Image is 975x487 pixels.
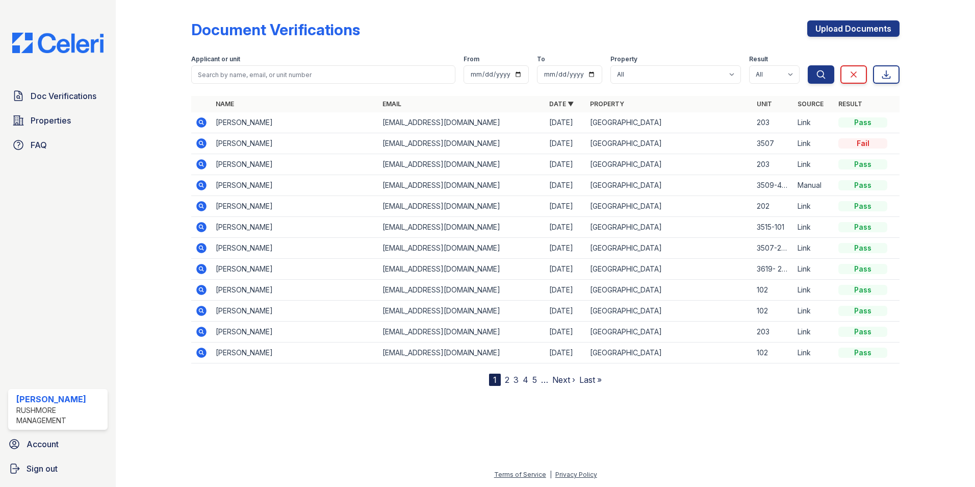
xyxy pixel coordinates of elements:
[838,100,862,108] a: Result
[793,154,834,175] td: Link
[552,375,575,385] a: Next ›
[378,112,545,133] td: [EMAIL_ADDRESS][DOMAIN_NAME]
[505,375,509,385] a: 2
[838,201,887,211] div: Pass
[793,133,834,154] td: Link
[807,20,900,37] a: Upload Documents
[4,33,112,53] img: CE_Logo_Blue-a8612792a0a2168367f1c8372b55b34899dd931a85d93a1a3d3e32e68fde9ad4.png
[793,301,834,322] td: Link
[537,55,545,63] label: To
[212,196,378,217] td: [PERSON_NAME]
[753,112,793,133] td: 203
[212,280,378,301] td: [PERSON_NAME]
[16,405,104,426] div: Rushmore Management
[545,217,586,238] td: [DATE]
[610,55,637,63] label: Property
[378,196,545,217] td: [EMAIL_ADDRESS][DOMAIN_NAME]
[586,154,753,175] td: [GEOGRAPHIC_DATA]
[494,471,546,478] a: Terms of Service
[753,301,793,322] td: 102
[545,133,586,154] td: [DATE]
[212,301,378,322] td: [PERSON_NAME]
[212,175,378,196] td: [PERSON_NAME]
[464,55,479,63] label: From
[16,393,104,405] div: [PERSON_NAME]
[586,238,753,259] td: [GEOGRAPHIC_DATA]
[793,196,834,217] td: Link
[8,86,108,106] a: Doc Verifications
[753,280,793,301] td: 102
[212,154,378,175] td: [PERSON_NAME]
[382,100,401,108] a: Email
[793,217,834,238] td: Link
[378,280,545,301] td: [EMAIL_ADDRESS][DOMAIN_NAME]
[793,343,834,363] td: Link
[753,196,793,217] td: 202
[212,133,378,154] td: [PERSON_NAME]
[586,259,753,280] td: [GEOGRAPHIC_DATA]
[545,175,586,196] td: [DATE]
[378,322,545,343] td: [EMAIL_ADDRESS][DOMAIN_NAME]
[27,462,58,475] span: Sign out
[838,222,887,232] div: Pass
[586,196,753,217] td: [GEOGRAPHIC_DATA]
[753,175,793,196] td: 3509-404
[838,243,887,253] div: Pass
[212,259,378,280] td: [PERSON_NAME]
[545,301,586,322] td: [DATE]
[793,280,834,301] td: Link
[793,175,834,196] td: Manual
[590,100,624,108] a: Property
[541,374,548,386] span: …
[545,343,586,363] td: [DATE]
[838,117,887,128] div: Pass
[212,112,378,133] td: [PERSON_NAME]
[191,20,360,39] div: Document Verifications
[586,175,753,196] td: [GEOGRAPHIC_DATA]
[31,114,71,127] span: Properties
[549,100,574,108] a: Date ▼
[586,112,753,133] td: [GEOGRAPHIC_DATA]
[838,306,887,316] div: Pass
[793,238,834,259] td: Link
[838,159,887,169] div: Pass
[4,458,112,479] a: Sign out
[532,375,537,385] a: 5
[753,154,793,175] td: 203
[838,264,887,274] div: Pass
[838,138,887,149] div: Fail
[545,154,586,175] td: [DATE]
[586,301,753,322] td: [GEOGRAPHIC_DATA]
[545,259,586,280] td: [DATE]
[191,55,240,63] label: Applicant or unit
[753,343,793,363] td: 102
[378,301,545,322] td: [EMAIL_ADDRESS][DOMAIN_NAME]
[545,280,586,301] td: [DATE]
[579,375,602,385] a: Last »
[31,139,47,151] span: FAQ
[378,133,545,154] td: [EMAIL_ADDRESS][DOMAIN_NAME]
[586,343,753,363] td: [GEOGRAPHIC_DATA]
[545,238,586,259] td: [DATE]
[191,65,455,84] input: Search by name, email, or unit number
[838,285,887,295] div: Pass
[212,343,378,363] td: [PERSON_NAME]
[212,322,378,343] td: [PERSON_NAME]
[838,180,887,190] div: Pass
[378,259,545,280] td: [EMAIL_ADDRESS][DOMAIN_NAME]
[27,438,59,450] span: Account
[753,238,793,259] td: 3507-203
[753,259,793,280] td: 3619- 204
[793,259,834,280] td: Link
[753,217,793,238] td: 3515-101
[550,471,552,478] div: |
[216,100,234,108] a: Name
[586,133,753,154] td: [GEOGRAPHIC_DATA]
[523,375,528,385] a: 4
[838,327,887,337] div: Pass
[378,175,545,196] td: [EMAIL_ADDRESS][DOMAIN_NAME]
[838,348,887,358] div: Pass
[586,217,753,238] td: [GEOGRAPHIC_DATA]
[8,110,108,131] a: Properties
